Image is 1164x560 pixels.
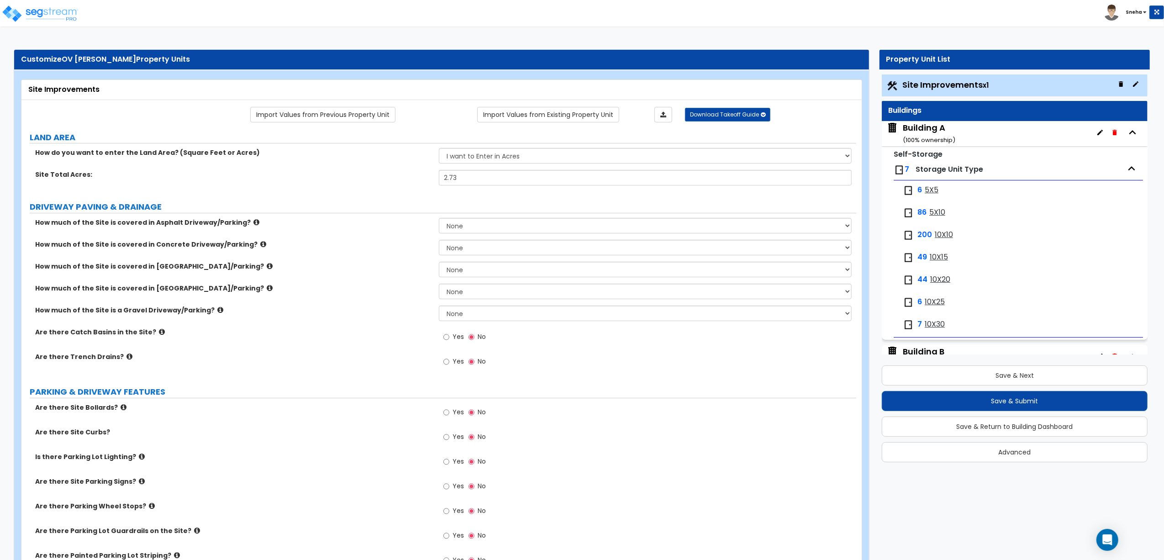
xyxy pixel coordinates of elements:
input: Yes [443,457,449,467]
input: Yes [443,332,449,342]
img: Construction.png [886,80,898,92]
input: Yes [443,432,449,442]
input: No [469,332,474,342]
label: How do you want to enter the Land Area? (Square Feet or Acres) [35,148,432,157]
img: door.png [894,164,905,175]
label: DRIVEWAY PAVING & DRAINAGE [30,201,856,213]
i: click for more info! [260,241,266,248]
img: door.png [903,252,914,263]
span: Building A [886,122,955,145]
span: 44 [917,275,927,285]
span: Storage Unit Type [916,164,983,174]
div: Buildings [889,106,1141,116]
label: Are there Painted Parking Lot Striping? [35,551,432,560]
label: How much of the Site is a Gravel Driveway/Parking? [35,306,432,315]
div: Building A [903,122,955,145]
i: click for more info! [159,328,165,335]
label: PARKING & DRIVEWAY FEATURES [30,386,856,398]
input: No [469,531,474,541]
span: Yes [453,432,464,441]
span: Yes [453,457,464,466]
small: Self-Storage [894,149,943,159]
span: 86 [917,207,927,218]
div: Site Improvements [28,85,855,95]
label: Are there Site Parking Signs? [35,477,432,486]
span: No [478,407,486,417]
span: 7 [905,164,909,174]
img: door.png [903,207,914,218]
button: Download Takeoff Guide [685,108,770,122]
small: x1 [983,80,989,90]
img: door.png [903,275,914,285]
label: How much of the Site is covered in [GEOGRAPHIC_DATA]/Parking? [35,262,432,271]
span: No [478,506,486,515]
span: OV [PERSON_NAME] [62,54,136,64]
span: 10X10 [935,230,953,240]
span: 200 [917,230,932,240]
img: building.svg [886,122,898,134]
img: avatar.png [1104,5,1120,21]
span: Site Improvements [903,79,989,90]
span: Yes [453,531,464,540]
small: ( 100 % ownership) [903,136,955,144]
span: 7 [917,319,922,330]
i: click for more info! [174,552,180,559]
div: Building B [903,346,955,369]
input: No [469,357,474,367]
i: click for more info! [217,306,223,313]
img: door.png [903,319,914,330]
a: Import the dynamic attributes value through Excel sheet [654,107,672,122]
img: door.png [903,185,914,196]
i: click for more info! [121,404,126,411]
label: Are there Catch Basins in the Site? [35,328,432,337]
label: Are there Parking Wheel Stops? [35,502,432,511]
span: Download Takeoff Guide [690,111,759,118]
span: No [478,531,486,540]
span: 5X5 [925,185,938,195]
i: click for more info! [194,527,200,534]
input: No [469,407,474,417]
img: door.png [903,230,914,241]
button: Save & Next [882,365,1148,386]
span: Yes [453,506,464,515]
label: Are there Trench Drains? [35,352,432,361]
i: click for more info! [126,353,132,360]
label: How much of the Site is covered in [GEOGRAPHIC_DATA]/Parking? [35,284,432,293]
input: Yes [443,481,449,491]
img: door.png [903,297,914,308]
button: Save & Return to Building Dashboard [882,417,1148,437]
span: 6 [917,297,922,307]
label: Are there Parking Lot Guardrails on the Site? [35,526,432,535]
b: Sneha [1126,9,1142,16]
div: Open Intercom Messenger [1096,529,1118,551]
input: Yes [443,531,449,541]
span: No [478,432,486,441]
input: No [469,432,474,442]
div: Customize Property Units [21,54,862,65]
span: No [478,457,486,466]
input: No [469,506,474,516]
i: click for more info! [253,219,259,226]
a: Import the dynamic attribute values from previous properties. [250,107,395,122]
button: Save & Submit [882,391,1148,411]
i: click for more info! [149,502,155,509]
img: logo_pro_r.png [1,5,79,23]
i: click for more info! [267,263,273,269]
label: Are there Site Bollards? [35,403,432,412]
label: Site Total Acres: [35,170,432,179]
img: building.svg [886,346,898,358]
span: No [478,357,486,366]
span: Yes [453,481,464,491]
input: Yes [443,506,449,516]
span: Yes [453,407,464,417]
input: No [469,457,474,467]
label: Are there Site Curbs? [35,428,432,437]
label: LAND AREA [30,132,856,143]
span: No [478,481,486,491]
span: 10X15 [930,252,948,263]
span: 10X20 [930,275,950,285]
input: Yes [443,357,449,367]
label: Is there Parking Lot Lighting? [35,452,432,461]
span: No [478,332,486,341]
span: 49 [917,252,927,263]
